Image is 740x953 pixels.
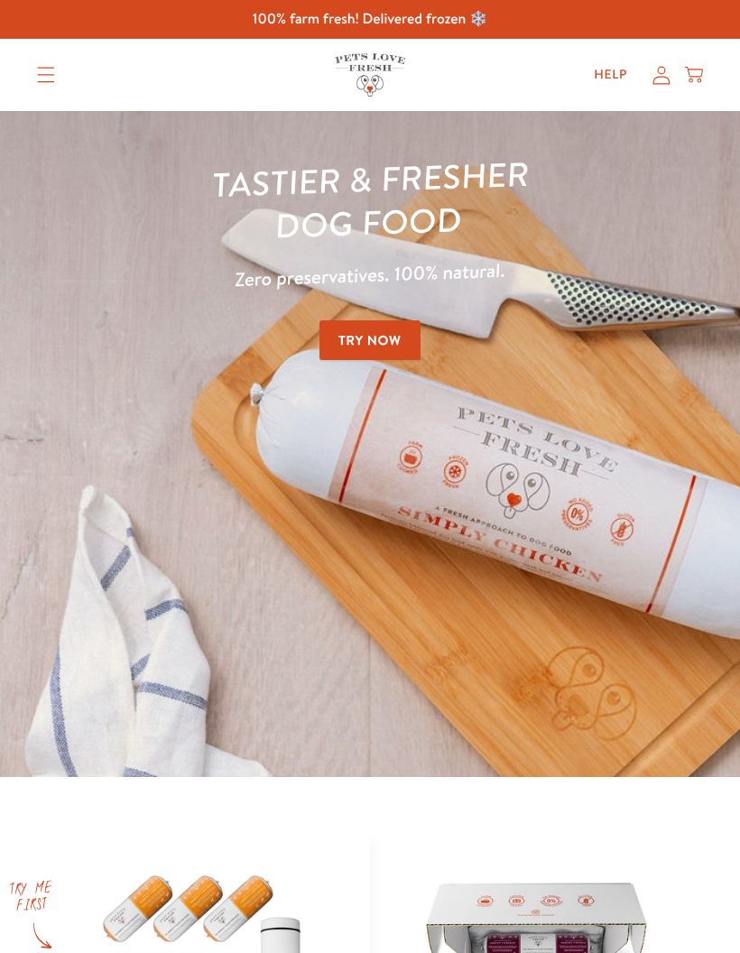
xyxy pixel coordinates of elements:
[579,57,642,93] a: Help
[23,52,69,97] summary: Translation missing: en.sections.header.menu
[335,53,405,96] img: Pets Love Fresh
[34,146,705,256] h1: Tastier & fresher dog food
[319,320,421,361] a: Try Now
[36,247,704,302] p: Zero preservatives. 100% natural.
